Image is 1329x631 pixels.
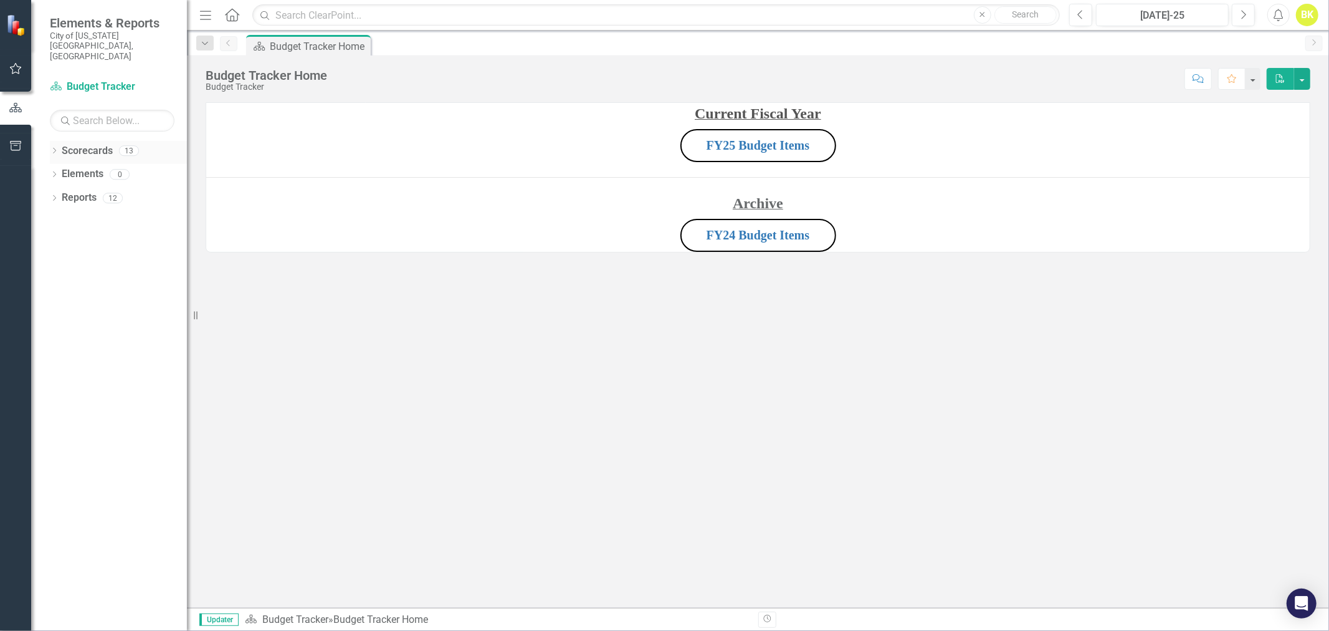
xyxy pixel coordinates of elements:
[206,69,327,82] div: Budget Tracker Home
[270,39,368,54] div: Budget Tracker Home
[695,105,821,122] strong: Current Fiscal Year
[994,6,1057,24] button: Search
[62,191,97,205] a: Reports
[252,4,1060,26] input: Search ClearPoint...
[50,80,174,94] a: Budget Tracker
[50,16,174,31] span: Elements & Reports
[50,110,174,132] input: Search Below...
[110,169,130,180] div: 0
[1012,9,1039,19] span: Search
[103,193,123,203] div: 12
[62,144,113,158] a: Scorecards
[1096,4,1229,26] button: [DATE]-25
[262,614,328,625] a: Budget Tracker
[1100,8,1224,23] div: [DATE]-25
[333,614,428,625] div: Budget Tracker Home
[707,138,810,152] a: FY25 Budget Items
[119,145,139,156] div: 13
[62,167,103,181] a: Elements
[680,219,836,252] button: FY24 Budget Items
[50,31,174,61] small: City of [US_STATE][GEOGRAPHIC_DATA], [GEOGRAPHIC_DATA]
[199,614,239,626] span: Updater
[680,129,836,162] button: FY25 Budget Items
[707,228,810,242] a: FY24 Budget Items
[245,613,749,627] div: »
[1287,589,1317,619] div: Open Intercom Messenger
[1296,4,1318,26] button: BK
[733,195,783,211] strong: Archive
[206,82,327,92] div: Budget Tracker
[6,14,28,36] img: ClearPoint Strategy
